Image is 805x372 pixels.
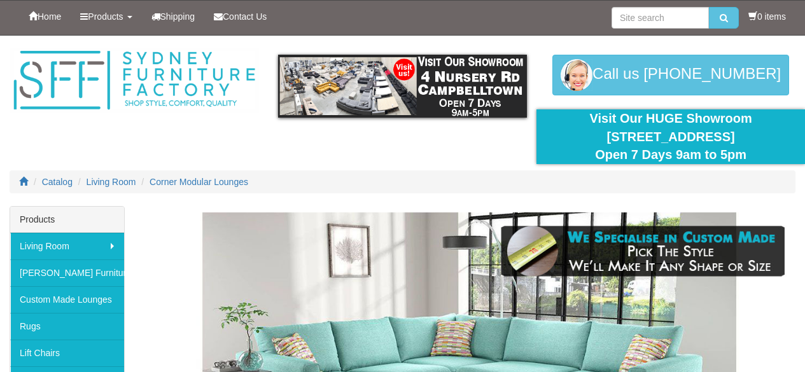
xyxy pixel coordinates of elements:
a: Living Room [10,233,124,259]
a: Home [19,1,71,32]
div: Products [10,207,124,233]
a: Catalog [42,177,73,187]
a: Contact Us [204,1,276,32]
input: Site search [612,7,709,29]
a: Living Room [87,177,136,187]
a: Lift Chairs [10,340,124,366]
span: Contact Us [223,11,267,22]
a: Rugs [10,313,124,340]
a: [PERSON_NAME] Furniture [10,259,124,286]
a: Shipping [142,1,205,32]
a: Custom Made Lounges [10,286,124,313]
a: Products [71,1,141,32]
div: Visit Our HUGE Showroom [STREET_ADDRESS] Open 7 Days 9am to 5pm [546,109,795,164]
img: Sydney Furniture Factory [10,48,259,113]
span: Shipping [160,11,195,22]
img: showroom.gif [278,55,528,118]
span: Home [38,11,61,22]
a: Corner Modular Lounges [150,177,248,187]
span: Products [88,11,123,22]
li: 0 items [748,10,786,23]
